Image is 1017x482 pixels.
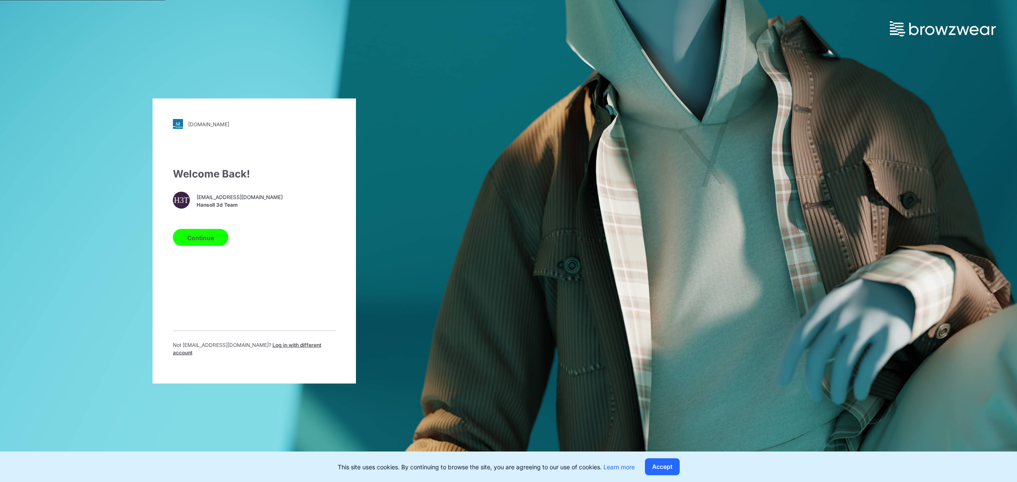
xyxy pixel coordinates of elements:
[338,463,635,471] p: This site uses cookies. By continuing to browse the site, you are agreeing to our use of cookies.
[173,166,336,182] div: Welcome Back!
[645,458,680,475] button: Accept
[173,341,336,357] p: Not [EMAIL_ADDRESS][DOMAIN_NAME] ?
[197,193,283,201] span: [EMAIL_ADDRESS][DOMAIN_NAME]
[890,21,996,36] img: browzwear-logo.73288ffb.svg
[188,121,229,127] div: [DOMAIN_NAME]
[197,201,283,208] span: Hansoll 3d Team
[173,192,190,209] div: H3T
[173,229,228,246] button: Continue
[173,119,336,129] a: [DOMAIN_NAME]
[603,463,635,471] a: Learn more
[173,119,183,129] img: svg+xml;base64,PHN2ZyB3aWR0aD0iMjgiIGhlaWdodD0iMjgiIHZpZXdCb3g9IjAgMCAyOCAyOCIgZmlsbD0ibm9uZSIgeG...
